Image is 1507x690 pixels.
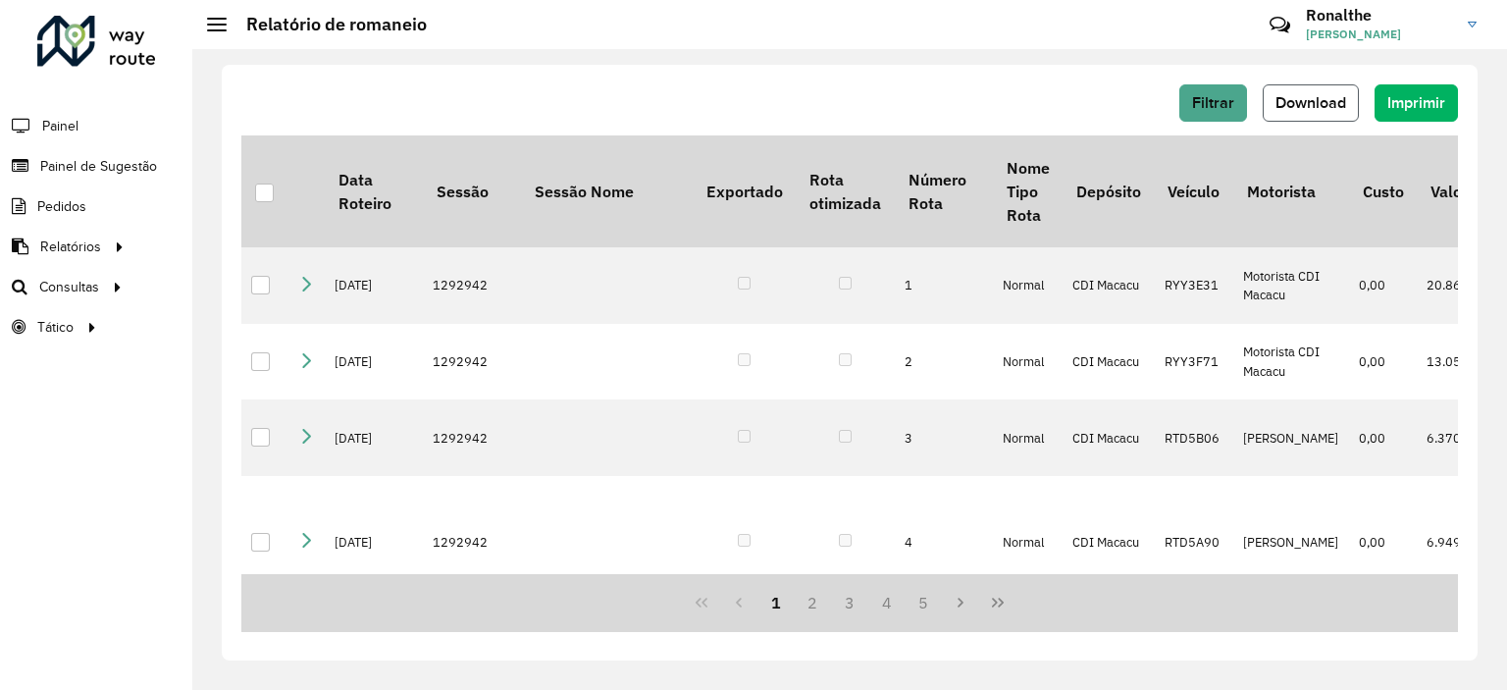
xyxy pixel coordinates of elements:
[227,14,427,35] h2: Relatório de romaneio
[1179,84,1247,122] button: Filtrar
[37,317,74,338] span: Tático
[1417,476,1498,609] td: 6.949,17
[1233,135,1349,247] th: Motorista
[1349,247,1417,324] td: 0,00
[423,476,521,609] td: 1292942
[1417,324,1498,400] td: 13.051,39
[325,476,423,609] td: [DATE]
[1375,84,1458,122] button: Imprimir
[1192,94,1234,111] span: Filtrar
[1233,324,1349,400] td: Motorista CDI Macacu
[1063,324,1154,400] td: CDI Macacu
[40,237,101,257] span: Relatórios
[1275,94,1346,111] span: Download
[1233,476,1349,609] td: [PERSON_NAME]
[979,584,1016,621] button: Last Page
[1063,399,1154,476] td: CDI Macacu
[1155,399,1233,476] td: RTD5B06
[423,247,521,324] td: 1292942
[1349,399,1417,476] td: 0,00
[1063,247,1154,324] td: CDI Macacu
[993,476,1063,609] td: Normal
[993,247,1063,324] td: Normal
[993,399,1063,476] td: Normal
[521,135,693,247] th: Sessão Nome
[1349,135,1417,247] th: Custo
[895,247,993,324] td: 1
[895,324,993,400] td: 2
[1155,247,1233,324] td: RYY3E31
[868,584,906,621] button: 4
[831,584,868,621] button: 3
[1417,135,1498,247] th: Valor
[37,196,86,217] span: Pedidos
[1417,247,1498,324] td: 20.866,88
[1349,324,1417,400] td: 0,00
[1349,476,1417,609] td: 0,00
[325,135,423,247] th: Data Roteiro
[1155,476,1233,609] td: RTD5A90
[423,399,521,476] td: 1292942
[895,476,993,609] td: 4
[993,135,1063,247] th: Nome Tipo Rota
[796,135,894,247] th: Rota otimizada
[1306,6,1453,25] h3: Ronalthe
[1417,399,1498,476] td: 6.370,96
[1259,4,1301,46] a: Contato Rápido
[1233,247,1349,324] td: Motorista CDI Macacu
[1233,399,1349,476] td: [PERSON_NAME]
[325,324,423,400] td: [DATE]
[1155,324,1233,400] td: RYY3F71
[693,135,796,247] th: Exportado
[794,584,831,621] button: 2
[993,324,1063,400] td: Normal
[1155,135,1233,247] th: Veículo
[906,584,943,621] button: 5
[325,399,423,476] td: [DATE]
[423,135,521,247] th: Sessão
[1387,94,1445,111] span: Imprimir
[325,247,423,324] td: [DATE]
[1263,84,1359,122] button: Download
[1063,476,1154,609] td: CDI Macacu
[895,135,993,247] th: Número Rota
[40,156,157,177] span: Painel de Sugestão
[1306,26,1453,43] span: [PERSON_NAME]
[423,324,521,400] td: 1292942
[757,584,795,621] button: 1
[895,399,993,476] td: 3
[942,584,979,621] button: Next Page
[42,116,78,136] span: Painel
[39,277,99,297] span: Consultas
[1063,135,1154,247] th: Depósito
